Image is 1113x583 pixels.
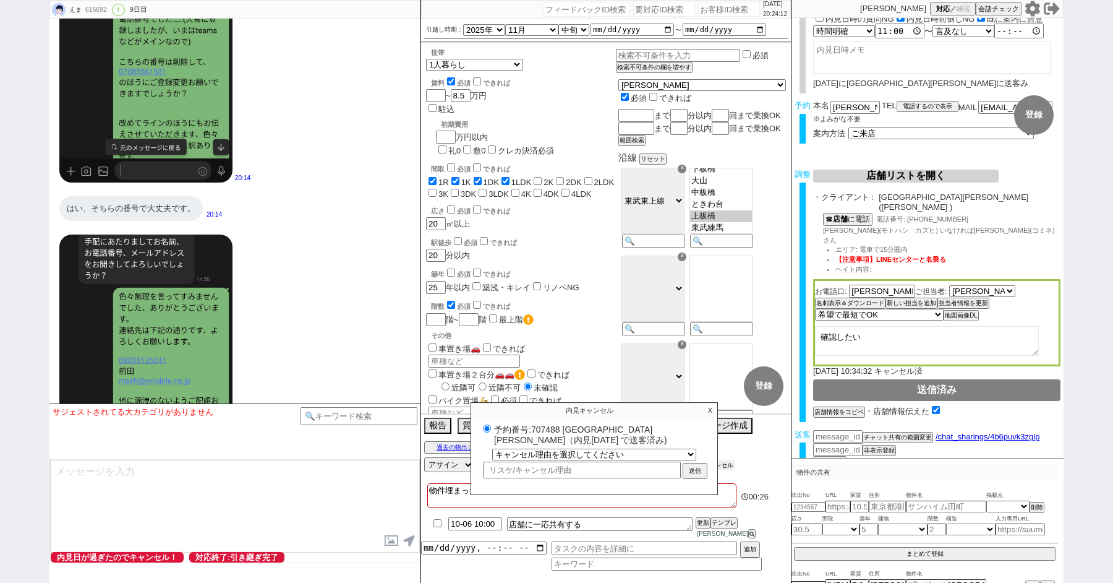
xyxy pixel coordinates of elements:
label: 3K [438,189,448,199]
span: URL [825,569,850,579]
button: 更新 [696,517,710,529]
button: リセット [639,153,667,165]
span: 内見日が過ぎたのでキャンセル！ [51,552,184,563]
option: 上板橋 [690,210,752,222]
span: 住所 [869,491,906,501]
button: 報告 [424,418,451,434]
label: 3DK [461,189,476,199]
input: 東京都港区海岸３ [869,501,906,512]
label: 2LDK [594,178,615,187]
label: バイク置場🛵 [426,396,488,405]
label: 1K [461,178,471,187]
button: 名刺表示＆ダウンロード [815,298,885,309]
button: 店舗リストを開く [813,170,999,183]
input: できれば [473,301,481,309]
label: 車置き場🚗 [426,344,480,353]
input: フィードバックID検索 [544,2,630,17]
span: 【注意事項】LINEセンターと名乗る [835,256,946,263]
p: 20:14 [207,210,222,220]
span: 回まで乗換OK [729,111,781,120]
a: /chat_sharings/4b6puvk3zglp [933,432,1039,441]
div: 築年 [431,267,616,279]
p: 20:24:12 [763,9,787,19]
button: 範囲検索 [618,135,646,146]
input: 近隣不可 [479,382,487,391]
label: できれば [471,270,510,278]
button: 非表示登録 [863,445,896,456]
input: リスケ/キャンセル理由 [483,462,681,478]
span: 必須 [457,79,471,87]
button: まとめて登録 [794,547,1055,561]
input: できれば [649,93,657,101]
span: 間取 [822,514,859,524]
button: 検索不可条件の欄を増やす [616,62,693,73]
button: ☎店舗に電話 [823,213,872,226]
option: 下板橋 [690,163,752,175]
span: 予約 [795,101,811,110]
p: [DATE] 10:34:32 キャンセル済 [813,366,1060,376]
label: 4DK [544,189,559,199]
input: https://suumo.jp/chintai/jnc_000022489271 [996,524,1045,535]
label: 1R [438,178,449,187]
div: 賃料 [431,76,510,88]
input: バイク置場🛵 [429,395,437,404]
button: 登録 [744,366,783,406]
input: できれば [483,343,491,352]
span: 家賃 [850,491,869,501]
span: 調整 [795,170,811,179]
div: 616692 [82,5,109,15]
p: 物件の共有 [791,465,1058,480]
label: できれば [471,165,510,173]
label: 予約番号:707488 [GEOGRAPHIC_DATA][PERSON_NAME]（内見[DATE] で送客済み) [480,423,709,446]
p: X [703,403,717,418]
div: ~ 万円 [426,71,510,115]
label: 最上階 [499,315,534,324]
label: 駐込 [438,105,454,114]
span: 広さ [791,514,822,524]
span: ・クライアント : [813,192,874,212]
span: 必須 [464,239,477,246]
label: リノベNG [543,283,579,292]
span: [PERSON_NAME](モトハシ カズヒ) いなければ[PERSON_NAME](コミネ)さん [823,227,1055,244]
input: できれば [473,205,481,214]
label: 4LDK [571,189,592,199]
span: 掲載元 [986,491,1003,501]
div: 初期費用 [441,120,554,129]
span: 必須 [457,207,471,215]
button: 登録 [1014,95,1054,135]
div: まで 分以内 [618,122,786,135]
span: 必須 [501,396,517,405]
span: ・店舗情報伝えた [865,407,929,416]
input: 🔍 [690,410,753,423]
button: 送客に進む [813,456,846,467]
div: まで 分以内 [618,109,786,122]
button: 地図画像DL [944,310,979,321]
span: 必須 [457,165,471,173]
input: 未確認 [524,382,532,391]
input: お電話口 [849,285,915,298]
p: [PERSON_NAME] [860,4,926,14]
div: ! [112,4,125,16]
div: 9日目 [130,5,147,15]
div: ☓ [678,340,686,349]
div: 広さ [431,204,616,216]
input: 🔍 [622,322,685,335]
label: 3LDK [488,189,509,199]
input: 車置き場🚗 [429,343,437,352]
input: 1234567 [791,503,825,512]
label: できれば [525,370,569,379]
input: できれば [527,369,535,378]
label: できれば [471,303,510,310]
input: 車種など [429,407,520,420]
button: 対応／練習 [930,2,976,15]
button: 過去の物出しページ [424,441,505,454]
button: 質問 [458,418,485,434]
button: 送信済み [813,379,1060,401]
div: 階数 [431,299,616,311]
span: [PERSON_NAME] [696,530,748,537]
span: 案内方法 [813,129,845,138]
input: https://suumo.jp/chintai/jnc_000022489271 [825,501,850,512]
button: テンプレ [710,517,738,529]
span: 家賃 [850,569,869,579]
label: 2K [544,178,553,187]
